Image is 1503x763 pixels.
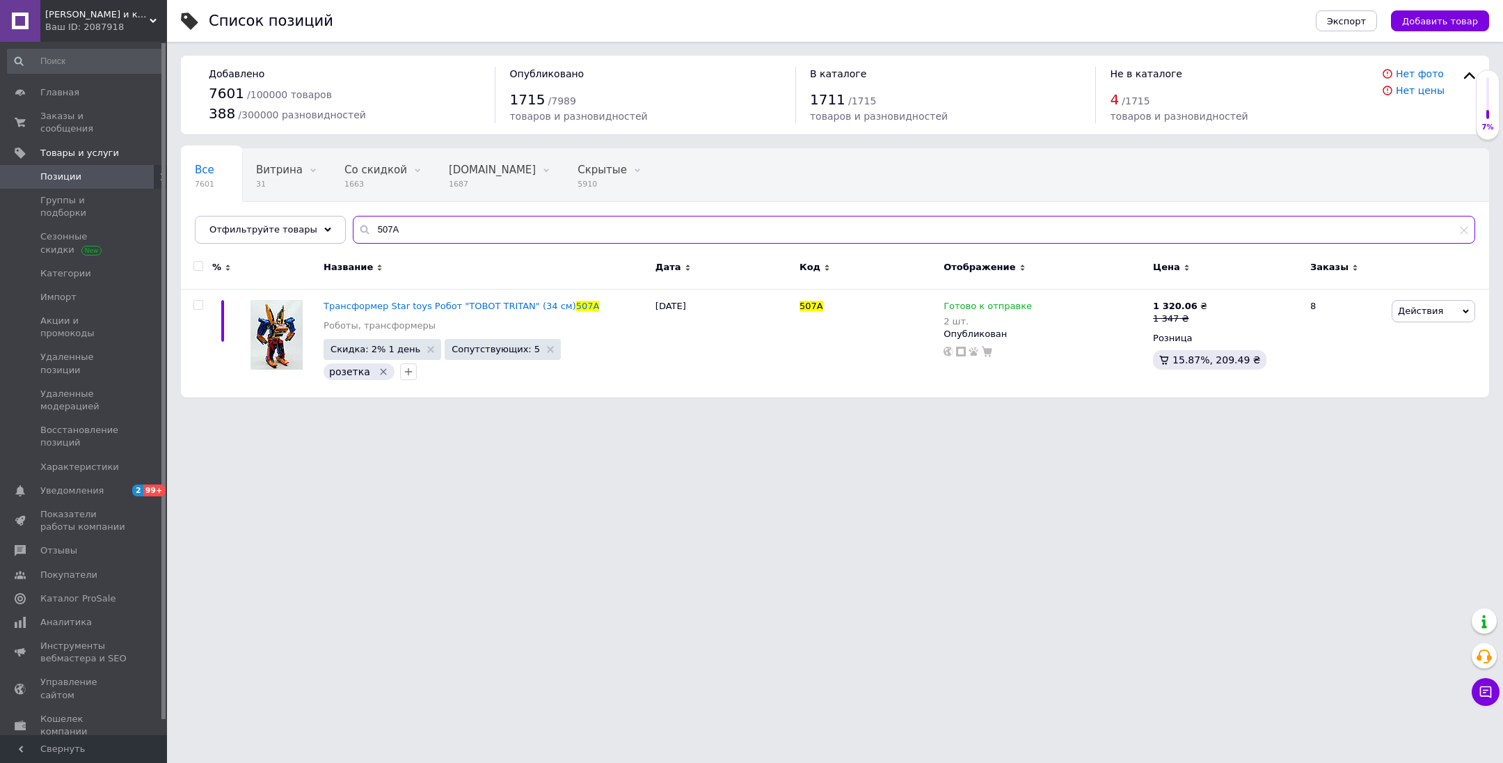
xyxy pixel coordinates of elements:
button: Чат с покупателем [1472,678,1500,706]
span: Главная [40,86,79,99]
button: Экспорт [1316,10,1377,31]
span: 507A [576,301,600,311]
span: 7601 [195,179,214,189]
span: Экспорт [1327,16,1366,26]
span: Отображение [944,261,1015,274]
span: / 7989 [548,95,576,107]
span: Инструменты вебмастера и SEO [40,640,129,665]
span: Дата [655,261,681,274]
div: [DATE] [652,289,796,398]
span: % [212,261,221,274]
a: Роботы, трансформеры [324,320,436,332]
span: 2 [132,485,143,496]
span: Добавить товар [1402,16,1478,26]
div: 2 шт. [944,316,1032,327]
span: 7601 [209,85,244,102]
span: Со скидкой [344,164,407,176]
div: Опубликован [944,328,1146,340]
span: В каталоге [810,68,866,79]
span: 99+ [143,485,166,496]
span: розетка [329,366,370,377]
span: Сопутствующих: 5 [452,345,540,354]
input: Поиск [7,49,164,74]
div: Розница [1153,332,1298,345]
div: ₴ [1153,300,1207,313]
span: / 100000 товаров [247,89,332,100]
span: Восстановление позиций [40,424,129,449]
span: Аналитика [40,616,92,629]
span: Действия [1398,306,1443,316]
span: 388 [209,105,235,122]
div: Ваш ID: 2087918 [45,21,167,33]
button: Добавить товар [1391,10,1489,31]
span: Игрушки и канцтовары «Плюшево» [45,8,150,21]
span: Группы и подборки [40,194,129,219]
span: Отзывы [40,544,77,557]
span: Характеристики [40,461,119,473]
span: / 1715 [1122,95,1150,107]
b: 1 320.06 [1153,301,1198,311]
span: 15.87%, 209.49 ₴ [1172,354,1261,365]
span: Импорт [40,291,77,304]
span: / 1715 [848,95,876,107]
span: 4 [1110,91,1119,108]
span: Цена [1153,261,1180,274]
div: 1 347 ₴ [1153,313,1207,325]
span: товаров и разновидностей [810,111,948,122]
span: Управление сайтом [40,676,129,701]
span: Товары и услуги [40,147,119,159]
span: Акции и промокоды [40,315,129,340]
div: Список позиций [209,14,333,29]
span: 31 [256,179,303,189]
span: Скрытые [578,164,627,176]
span: Категории [40,267,91,280]
span: Заказы [1310,261,1349,274]
span: Уведомления [40,485,104,497]
span: Позиции [40,171,81,183]
span: 1687 [449,179,536,189]
span: Скидка: 2% 1 день [331,345,420,354]
span: Готово к отправке [944,301,1032,315]
input: Поиск по названию позиции, артикулу и поисковым запросам [353,216,1475,244]
span: товаров и разновидностей [1110,111,1248,122]
span: 1715 [509,91,545,108]
span: 1711 [810,91,845,108]
span: Все [195,164,214,176]
div: 7% [1477,123,1499,132]
span: Удаленные модерацией [40,388,129,413]
span: [DOMAIN_NAME] [449,164,536,176]
span: Добавлено [209,68,264,79]
span: Отфильтруйте товары [209,224,317,235]
span: Код [800,261,820,274]
span: 1663 [344,179,407,189]
img: Трансформер Star toys Робот "TOBOT TRITAN" (34 см) 507A [250,300,303,370]
span: / 300000 разновидностей [238,109,366,120]
span: Опубликованные [195,217,289,229]
span: Опубликовано [509,68,584,79]
span: Витрина [256,164,303,176]
span: Заказы и сообщения [40,110,129,135]
span: 507A [800,301,823,311]
span: Сезонные скидки [40,230,129,255]
a: Нет цены [1396,85,1445,96]
a: Трансформер Star toys Робот "TOBOT TRITAN" (34 см)507A [324,301,599,311]
span: Покупатели [40,569,97,581]
span: Не в каталоге [1110,68,1182,79]
span: 5910 [578,179,627,189]
svg: Удалить метку [378,366,389,377]
span: Название [324,261,373,274]
span: Трансформер Star toys Робот "TOBOT TRITAN" (34 см) [324,301,576,311]
span: Удаленные позиции [40,351,129,376]
div: 8 [1302,289,1388,398]
span: Кошелек компании [40,713,129,738]
span: товаров и разновидностей [509,111,647,122]
span: Каталог ProSale [40,592,116,605]
a: Нет фото [1396,68,1444,79]
span: Показатели работы компании [40,508,129,533]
